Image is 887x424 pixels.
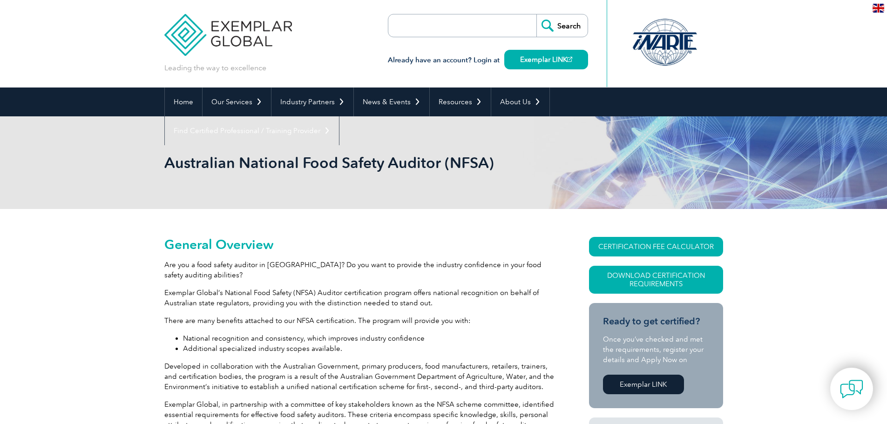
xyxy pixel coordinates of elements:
a: CERTIFICATION FEE CALCULATOR [589,237,723,256]
a: Exemplar LINK [603,375,684,394]
a: About Us [491,87,549,116]
a: Industry Partners [271,87,353,116]
h3: Ready to get certified? [603,316,709,327]
a: Find Certified Professional / Training Provider [165,116,339,145]
p: Are you a food safety auditor in [GEOGRAPHIC_DATA]? Do you want to provide the industry confidenc... [164,260,555,280]
h3: Already have an account? Login at [388,54,588,66]
img: contact-chat.png [840,377,863,401]
p: Leading the way to excellence [164,63,266,73]
img: open_square.png [567,57,572,62]
li: National recognition and consistency, which improves industry confidence [183,333,555,343]
p: Once you’ve checked and met the requirements, register your details and Apply Now on [603,334,709,365]
a: Resources [430,87,491,116]
a: Exemplar LINK [504,50,588,69]
h2: General Overview [164,237,555,252]
input: Search [536,14,588,37]
li: Additional specialized industry scopes available. [183,343,555,354]
p: Exemplar Global’s National Food Safety (NFSA) Auditor certification program offers national recog... [164,288,555,308]
h1: Australian National Food Safety Auditor (NFSA) [164,154,522,172]
a: News & Events [354,87,429,116]
p: Developed in collaboration with the Australian Government, primary producers, food manufacturers,... [164,361,555,392]
img: en [873,4,884,13]
a: Download Certification Requirements [589,266,723,294]
a: Home [165,87,202,116]
p: There are many benefits attached to our NFSA certification. The program will provide you with: [164,316,555,326]
a: Our Services [203,87,271,116]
